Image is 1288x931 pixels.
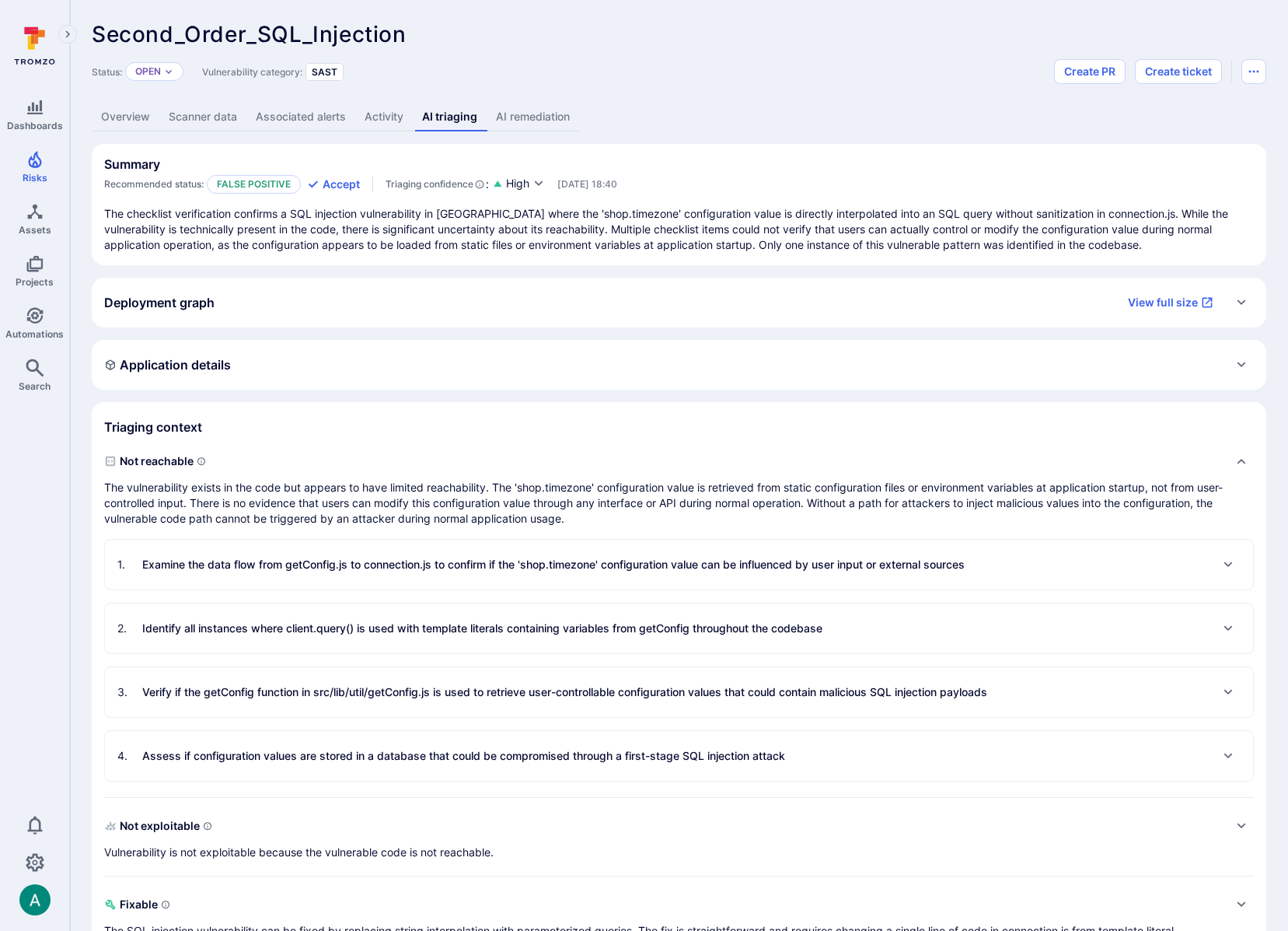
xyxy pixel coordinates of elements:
[105,604,1253,653] div: Expand
[117,748,139,764] span: 4 .
[197,457,206,466] svg: Indicates if a vulnerability code, component, function or a library can actually be reached or in...
[104,178,204,190] span: Recommended status:
[386,177,473,192] span: Triaging confidence
[104,814,1254,860] div: Expand
[104,449,1223,474] span: Not reachable
[142,748,785,764] p: Assess if configuration values are stored in a database that could be compromised through a first...
[104,419,202,435] h2: Triaging context
[506,176,529,191] span: High
[92,21,407,47] span: Second_Order_SQL_Injection
[117,621,139,636] span: 2 .
[105,667,1253,717] div: Expand
[105,731,1253,781] div: Expand
[104,295,215,310] h2: Deployment graph
[246,103,355,131] a: Associated alerts
[19,884,51,915] div: Arjan Dehar
[487,103,579,131] a: AI remediation
[506,176,545,192] button: High
[207,175,301,194] p: False positive
[104,156,160,172] h2: Summary
[104,814,494,838] span: Not exploitable
[104,892,1223,917] span: Fixable
[23,172,47,184] span: Risks
[16,276,54,288] span: Projects
[92,278,1266,327] div: Expand
[164,67,173,76] button: Expand dropdown
[7,120,63,131] span: Dashboards
[1054,59,1126,84] button: Create PR
[19,224,51,236] span: Assets
[62,28,73,41] i: Expand navigation menu
[159,103,246,131] a: Scanner data
[475,177,484,192] svg: AI Triaging Agent self-evaluates the confidence behind recommended status based on the depth and ...
[104,357,231,373] h2: Application details
[5,328,64,340] span: Automations
[104,449,1254,527] div: Collapse
[19,380,51,392] span: Search
[1135,59,1222,84] button: Create ticket
[92,103,1266,131] div: Vulnerability tabs
[161,900,170,909] svg: Indicates if a vulnerability can be remediated or patched easily
[142,684,987,700] p: Verify if the getConfig function in src/lib/util/getConfig.js is used to retrieve user-controllab...
[92,66,122,78] span: Status:
[557,178,617,190] span: Only visible to Tromzo users
[305,63,344,81] div: SAST
[19,884,51,915] img: ACg8ocLSa5mPYBaXNx3eFu_EmspyJX0laNWN7cXOFirfQ7srZveEpg=s96-c
[58,25,77,44] button: Expand navigation menu
[142,557,965,572] p: Examine the data flow from getConfig.js to connection.js to confirm if the 'shop.timezone' config...
[413,103,487,131] a: AI triaging
[104,480,1223,527] p: The vulnerability exists in the code but appears to have limited reachability. The 'shop.timezone...
[117,684,139,700] span: 3 .
[117,557,139,572] span: 1 .
[355,103,413,131] a: Activity
[104,206,1254,253] p: The checklist verification confirms a SQL injection vulnerability in [GEOGRAPHIC_DATA] where the ...
[135,65,161,78] button: Open
[142,621,822,636] p: Identify all instances where client.query() is used with template literals containing variables f...
[92,103,159,131] a: Overview
[104,845,494,860] p: Vulnerability is not exploitable because the vulnerable code is not reachable.
[386,177,489,192] div: :
[105,540,1253,590] div: Expand
[202,66,302,78] span: Vulnerability category:
[307,177,360,192] button: Accept
[1241,59,1266,84] button: Options menu
[203,821,212,831] svg: Indicates if a vulnerability can be exploited by an attacker to gain unauthorized access, execute...
[92,340,1266,390] div: Expand
[1119,290,1223,315] a: View full size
